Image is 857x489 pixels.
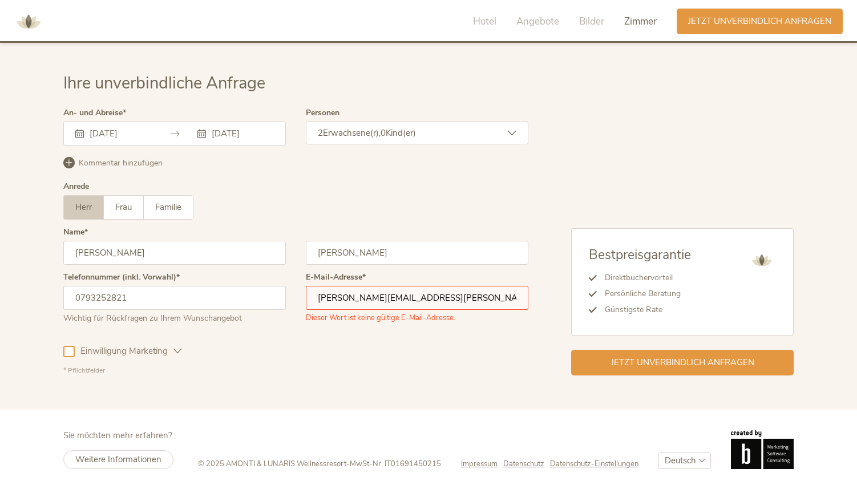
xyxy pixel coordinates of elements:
[597,270,691,286] li: Direktbuchervorteil
[503,459,550,469] a: Datenschutz
[323,127,381,139] span: Erwachsene(r),
[473,15,496,28] span: Hotel
[624,15,657,28] span: Zimmer
[63,366,528,375] div: * Pflichtfelder
[731,430,794,469] img: Brandnamic GmbH | Leading Hospitality Solutions
[87,128,152,139] input: Anreise
[597,286,691,302] li: Persönliche Beratung
[115,201,132,213] span: Frau
[11,17,46,25] a: AMONTI & LUNARIS Wellnessresort
[63,72,265,94] span: Ihre unverbindliche Anfrage
[75,201,92,213] span: Herr
[461,459,498,469] span: Impressum
[63,273,180,281] label: Telefonnummer (inkl. Vorwahl)
[346,459,350,469] span: -
[209,128,274,139] input: Abreise
[11,5,46,39] img: AMONTI & LUNARIS Wellnessresort
[516,15,559,28] span: Angebote
[579,15,604,28] span: Bilder
[63,310,286,324] div: Wichtig für Rückfragen zu Ihrem Wunschangebot
[688,15,831,27] span: Jetzt unverbindlich anfragen
[306,273,366,281] label: E-Mail-Adresse
[63,286,286,310] input: Telefonnummer (inkl. Vorwahl)
[75,345,173,357] span: Einwilligung Marketing
[550,459,638,469] a: Datenschutz-Einstellungen
[63,228,88,236] label: Name
[79,157,163,169] span: Kommentar hinzufügen
[306,109,339,117] label: Personen
[306,241,528,265] input: Nachname
[381,127,386,139] span: 0
[503,459,544,469] span: Datenschutz
[63,450,173,469] a: Weitere Informationen
[198,459,346,469] span: © 2025 AMONTI & LUNARIS Wellnessresort
[318,127,323,139] span: 2
[63,109,126,117] label: An- und Abreise
[611,357,754,369] span: Jetzt unverbindlich anfragen
[63,430,172,441] span: Sie möchten mehr erfahren?
[589,246,691,264] span: Bestpreisgarantie
[306,286,528,310] input: E-Mail-Adresse
[63,183,89,191] div: Anrede
[597,302,691,318] li: Günstigste Rate
[747,246,776,274] img: AMONTI & LUNARIS Wellnessresort
[306,310,455,323] span: Dieser Wert ist keine gültige E-Mail-Adresse.
[63,241,286,265] input: Vorname
[386,127,416,139] span: Kind(er)
[75,454,161,465] span: Weitere Informationen
[461,459,503,469] a: Impressum
[155,201,181,213] span: Familie
[350,459,441,469] span: MwSt-Nr. IT01691450215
